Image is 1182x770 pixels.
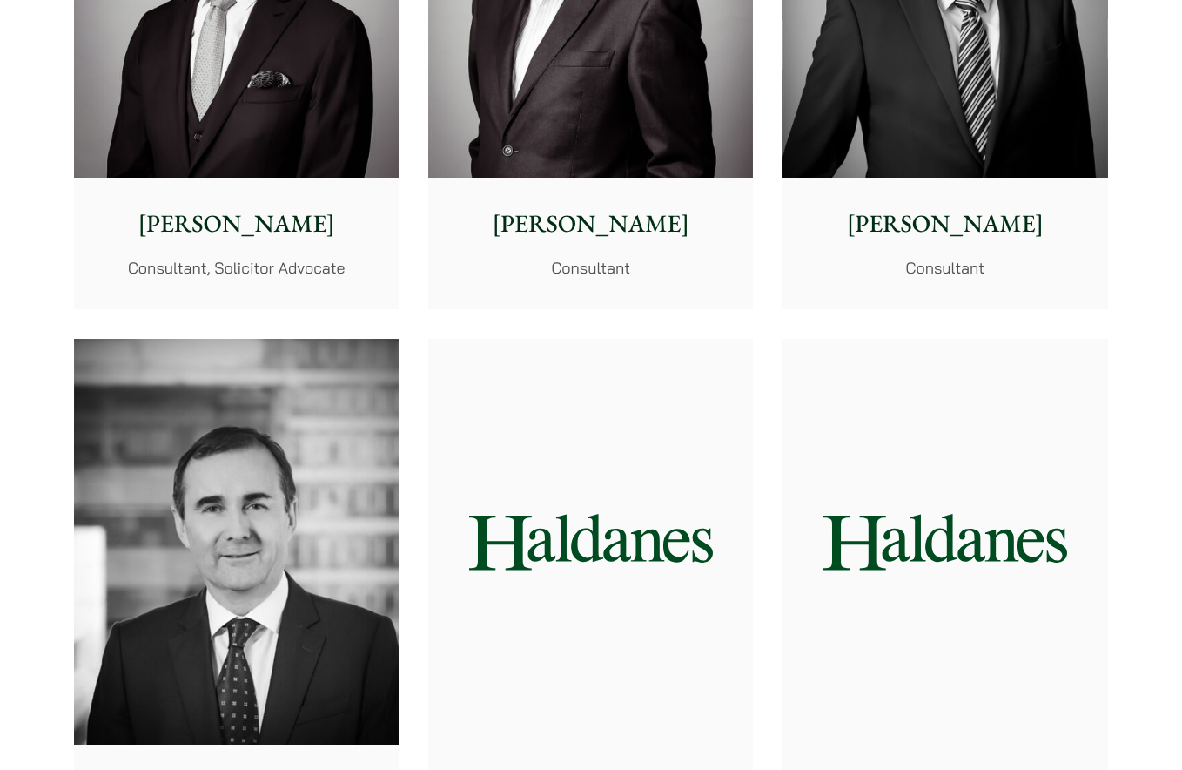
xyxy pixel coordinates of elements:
[442,206,739,242] p: [PERSON_NAME]
[88,206,385,242] p: [PERSON_NAME]
[88,256,385,280] p: Consultant, Solicitor Advocate
[796,206,1093,242] p: [PERSON_NAME]
[796,256,1093,280] p: Consultant
[442,256,739,280] p: Consultant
